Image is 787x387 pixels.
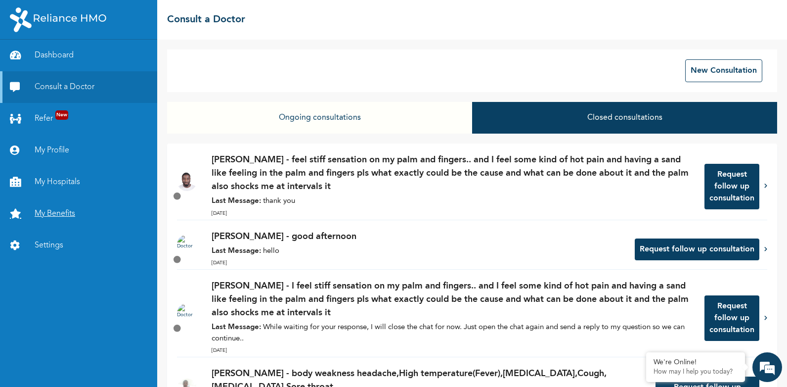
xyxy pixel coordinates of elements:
img: Doctor [177,235,197,254]
p: [PERSON_NAME] - I feel stiff sensation on my palm and fingers.. and I feel some kind of hot pain ... [212,280,695,320]
p: [DATE] [212,259,625,267]
button: Request follow up consultation [704,295,759,341]
p: [PERSON_NAME] - good afternoon [212,230,625,243]
div: FAQs [97,336,189,366]
p: [DATE] [212,210,695,217]
h2: Consult a Doctor [167,12,245,27]
button: Request follow up consultation [635,239,759,260]
button: Request follow up consultation [704,164,759,209]
div: Chat with us now [51,55,166,68]
span: New [55,110,68,120]
p: How may I help you today? [654,368,738,376]
p: [PERSON_NAME] - feel stiff sensation on my palm and fingers.. and I feel some kind of hot pain an... [212,153,695,193]
img: RelianceHMO's Logo [10,7,106,32]
img: Doctor [177,171,197,191]
strong: Last Message: [212,247,261,255]
span: We're online! [57,140,136,240]
button: New Consultation [685,59,762,82]
button: Closed consultations [472,102,777,134]
img: d_794563401_company_1708531726252_794563401 [18,49,40,74]
img: Doctor [177,303,197,323]
div: We're Online! [654,358,738,367]
p: hello [212,246,625,257]
p: [DATE] [212,347,695,354]
p: thank you [212,196,695,207]
strong: Last Message: [212,324,261,331]
p: While waiting for your response, I will close the chat for now. Just open the chat again and send... [212,322,695,344]
div: Minimize live chat window [162,5,186,29]
textarea: Type your message and hit 'Enter' [5,301,188,336]
button: Ongoing consultations [167,102,472,134]
strong: Last Message: [212,197,261,205]
span: Conversation [5,353,97,360]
